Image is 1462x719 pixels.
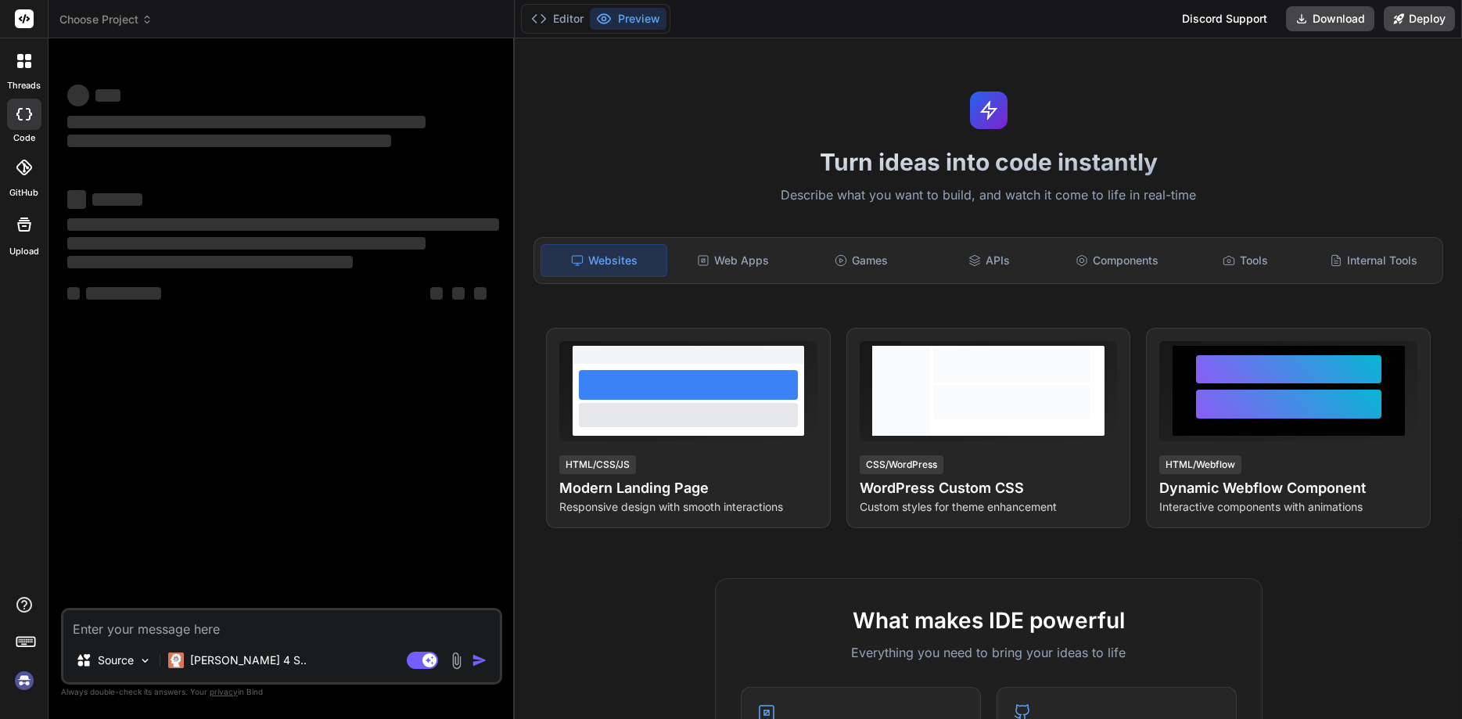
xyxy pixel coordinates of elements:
[190,652,307,668] p: [PERSON_NAME] 4 S..
[1159,455,1241,474] div: HTML/Webflow
[138,654,152,667] img: Pick Models
[741,604,1237,637] h2: What makes IDE powerful
[524,148,1453,176] h1: Turn ideas into code instantly
[559,455,636,474] div: HTML/CSS/JS
[67,218,499,231] span: ‌
[11,667,38,694] img: signin
[86,287,161,300] span: ‌
[61,685,502,699] p: Always double-check its answers. Your in Bind
[1183,244,1308,277] div: Tools
[67,256,353,268] span: ‌
[67,190,86,209] span: ‌
[9,245,39,258] label: Upload
[927,244,1052,277] div: APIs
[1055,244,1180,277] div: Components
[92,193,142,206] span: ‌
[67,116,426,128] span: ‌
[860,477,1118,499] h4: WordPress Custom CSS
[860,455,943,474] div: CSS/WordPress
[799,244,924,277] div: Games
[541,244,667,277] div: Websites
[1311,244,1436,277] div: Internal Tools
[1286,6,1374,31] button: Download
[1384,6,1455,31] button: Deploy
[452,287,465,300] span: ‌
[559,477,817,499] h4: Modern Landing Page
[1173,6,1277,31] div: Discord Support
[168,652,184,668] img: Claude 4 Sonnet
[1159,499,1417,515] p: Interactive components with animations
[525,8,590,30] button: Editor
[13,131,35,145] label: code
[741,643,1237,662] p: Everything you need to bring your ideas to life
[7,79,41,92] label: threads
[67,237,426,250] span: ‌
[559,499,817,515] p: Responsive design with smooth interactions
[98,652,134,668] p: Source
[447,652,465,670] img: attachment
[67,135,391,147] span: ‌
[67,287,80,300] span: ‌
[210,687,238,696] span: privacy
[472,652,487,668] img: icon
[59,12,153,27] span: Choose Project
[860,499,1118,515] p: Custom styles for theme enhancement
[670,244,796,277] div: Web Apps
[1159,477,1417,499] h4: Dynamic Webflow Component
[67,84,89,106] span: ‌
[9,186,38,200] label: GitHub
[524,185,1453,206] p: Describe what you want to build, and watch it come to life in real-time
[590,8,666,30] button: Preview
[474,287,487,300] span: ‌
[430,287,443,300] span: ‌
[95,89,120,102] span: ‌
